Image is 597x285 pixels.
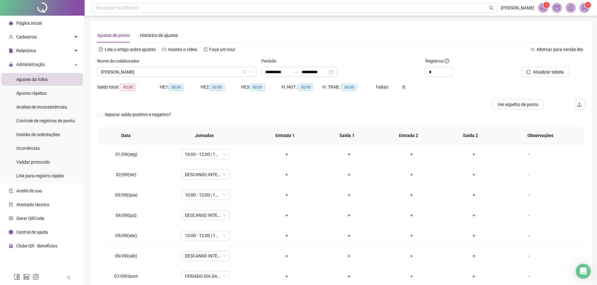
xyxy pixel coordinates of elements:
span: 1 [587,3,589,7]
div: HE 3: [241,84,282,91]
span: 00:00 [169,84,184,91]
span: Administração [16,62,45,67]
div: + [448,191,500,198]
span: search [489,6,494,10]
span: left [66,275,71,280]
span: 1 [546,3,548,7]
span: 10:00 - 12:00 | 12:30 - 22:00 [185,150,226,159]
th: Entrada 1 [254,127,316,144]
span: -92:00 [120,84,136,91]
span: to [294,69,299,74]
th: Jornadas [155,127,254,144]
span: Registros [425,58,449,64]
span: history [203,47,208,52]
span: user-add [9,35,13,39]
span: Aceite de uso [16,188,42,193]
span: gift [9,244,13,248]
div: H. NOT.: [282,84,322,91]
th: Saída 1 [316,127,378,144]
th: Saída 2 [439,127,501,144]
span: Análise de inconsistências [16,104,67,109]
span: Observações [506,132,575,139]
span: facebook [14,274,20,280]
span: audit [9,189,13,193]
span: swap [531,47,535,52]
span: Alternar para versão lite [537,47,583,52]
div: + [385,212,438,219]
div: + [261,171,313,178]
span: info-circle [445,59,449,63]
div: + [323,151,375,158]
span: Cadastros [16,34,37,39]
button: Ver espelho de ponto [493,99,543,109]
span: DESCANSO INTER-JORNADA [185,170,226,179]
span: Link para registro rápido [16,173,64,178]
th: Entrada 2 [378,127,439,144]
div: - [510,171,547,178]
span: Atestado técnico [16,202,49,207]
div: HE 1: [160,84,201,91]
div: + [385,273,438,280]
span: qrcode [9,216,13,221]
img: 91214 [580,3,589,13]
span: 04/09(qui) [116,213,137,218]
span: 05/09(sex) [115,233,137,238]
span: bell [568,5,573,11]
div: + [261,151,313,158]
div: Open Intercom Messenger [576,264,591,279]
span: youtube [162,47,166,52]
span: 00:00 [342,84,357,91]
div: + [261,273,313,280]
span: down [249,70,253,74]
div: + [261,232,313,239]
span: Assista o vídeo [168,47,197,52]
span: 06/09(sáb) [115,253,137,258]
div: + [323,232,375,239]
span: Histórico de ajustes [140,33,178,38]
span: Faltas: [376,84,390,89]
span: 00:00 [210,84,224,91]
span: [PERSON_NAME] [501,4,534,11]
span: 02/09(ter) [116,172,136,177]
div: + [448,212,500,219]
label: Período [261,58,280,64]
div: + [323,191,375,198]
span: Ajustes da folha [16,77,48,82]
div: + [448,252,500,259]
sup: Atualize o seu contato no menu Meus Dados [585,2,591,8]
span: info-circle [9,230,13,234]
div: - [510,273,547,280]
div: H. TRAB.: [322,84,376,91]
span: DESCANSO INTER-JORNADA [185,211,226,220]
span: 00:00 [250,84,265,91]
span: 07/09(dom) [114,274,138,279]
div: + [385,151,438,158]
div: + [448,273,500,280]
div: - [510,252,547,259]
div: + [323,252,375,259]
div: - [510,151,547,158]
span: Gestão de solicitações [16,132,60,137]
span: swap-right [294,69,299,74]
span: upload [577,102,582,107]
span: Ocorrências [16,146,40,151]
div: + [385,191,438,198]
div: - [510,191,547,198]
span: 01/09(seg) [115,152,137,157]
span: Clube QR - Beneficios [16,243,57,248]
div: - [510,212,547,219]
span: Ajustes de ponto [97,33,130,38]
span: lock [9,62,13,67]
span: Ver espelho de ponto [498,101,538,108]
div: + [448,232,500,239]
span: ROMARIO FERREIRA DOS SANTOS [101,67,253,77]
th: Observações [501,127,580,144]
div: + [323,273,375,280]
span: Gerar QRCode [16,216,44,221]
div: + [323,212,375,219]
span: file-text [99,47,103,52]
sup: 1 [543,2,550,8]
div: + [323,171,375,178]
span: notification [540,5,546,11]
span: 10:00 - 12:00 | 12:30 - 22:00 [185,190,226,200]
